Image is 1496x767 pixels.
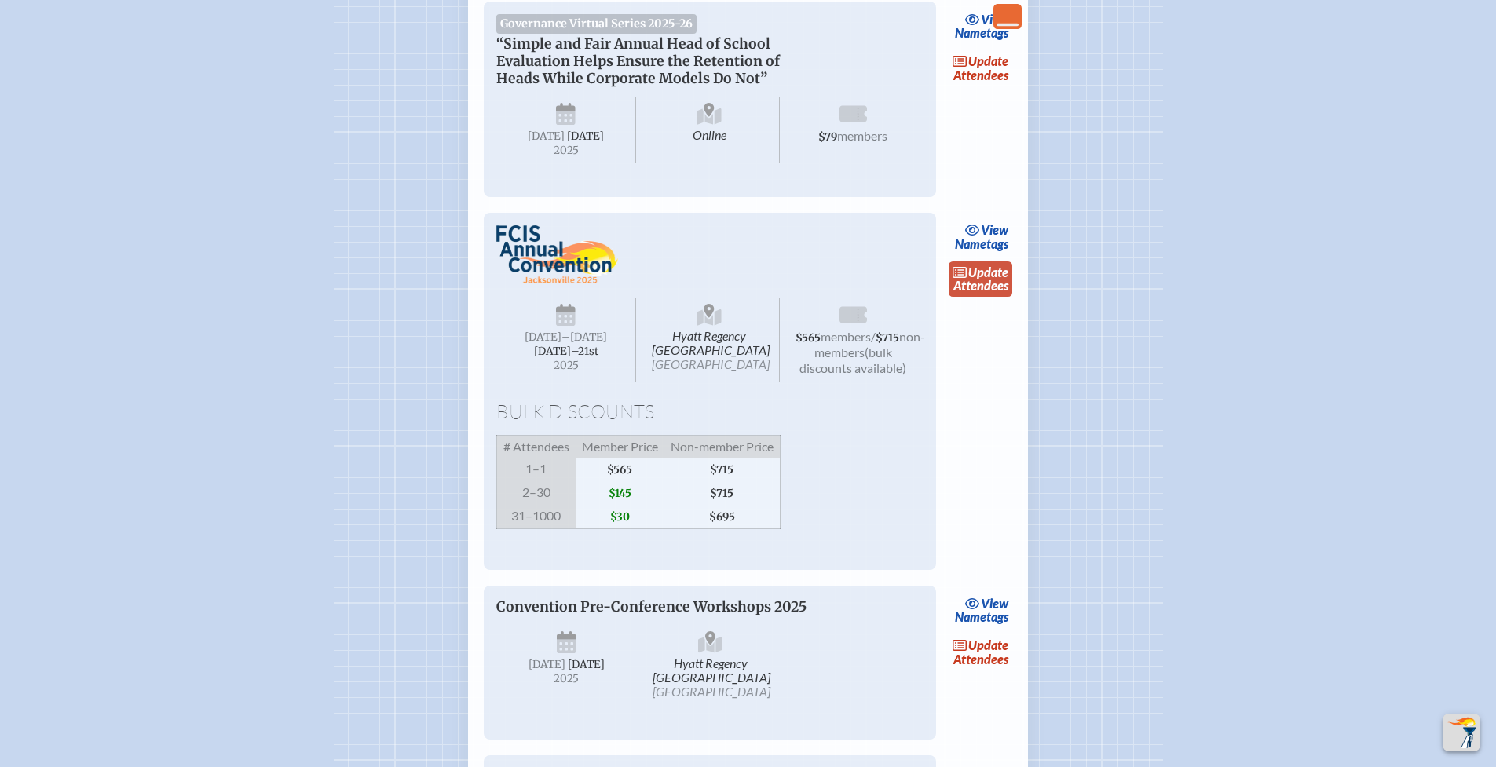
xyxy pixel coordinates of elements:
[509,673,625,685] span: 2025
[639,97,780,163] span: Online
[534,345,598,358] span: [DATE]–⁠21st
[664,505,781,529] span: $695
[496,458,576,481] span: 1–1
[1443,714,1480,751] button: Scroll Top
[576,505,664,529] span: $30
[837,128,887,143] span: members
[496,14,697,33] span: Governance Virtual Series 2025-26
[496,225,619,284] img: FCIS Convention 2025
[818,130,837,144] span: $79
[664,458,781,481] span: $715
[576,436,664,458] span: Member Price
[567,130,604,143] span: [DATE]
[799,345,906,375] span: (bulk discounts available)
[876,331,899,345] span: $715
[652,356,770,371] span: [GEOGRAPHIC_DATA]
[968,265,1008,279] span: update
[796,331,821,345] span: $565
[814,329,925,360] span: non-members
[496,481,576,505] span: 2–30
[528,130,565,143] span: [DATE]
[576,481,664,505] span: $145
[496,401,924,423] h1: Bulk Discounts
[496,35,780,87] span: “Simple and Fair Annual Head of School Evaluation Helps Ensure the Retention of Heads While Corpo...
[949,50,1013,86] a: updateAttendees
[871,329,876,344] span: /
[525,331,561,344] span: [DATE]
[981,596,1008,611] span: view
[639,298,780,382] span: Hyatt Regency [GEOGRAPHIC_DATA]
[640,625,781,705] span: Hyatt Regency [GEOGRAPHIC_DATA]
[949,261,1013,298] a: updateAttendees
[509,144,624,156] span: 2025
[664,481,781,505] span: $715
[496,505,576,529] span: 31–1000
[653,684,770,699] span: [GEOGRAPHIC_DATA]
[949,634,1013,670] a: updateAttendees
[576,458,664,481] span: $565
[951,592,1013,628] a: viewNametags
[1446,717,1477,748] img: To the top
[529,658,565,671] span: [DATE]
[821,329,871,344] span: members
[568,658,605,671] span: [DATE]
[664,436,781,458] span: Non-member Price
[951,219,1013,255] a: viewNametags
[951,8,1013,44] a: viewNametags
[968,53,1008,68] span: update
[981,222,1008,237] span: view
[496,598,807,615] span: Convention Pre-Conference Workshops 2025
[968,637,1008,652] span: update
[496,436,576,458] span: # Attendees
[981,12,1008,27] span: view
[509,360,624,371] span: 2025
[561,331,607,344] span: –[DATE]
